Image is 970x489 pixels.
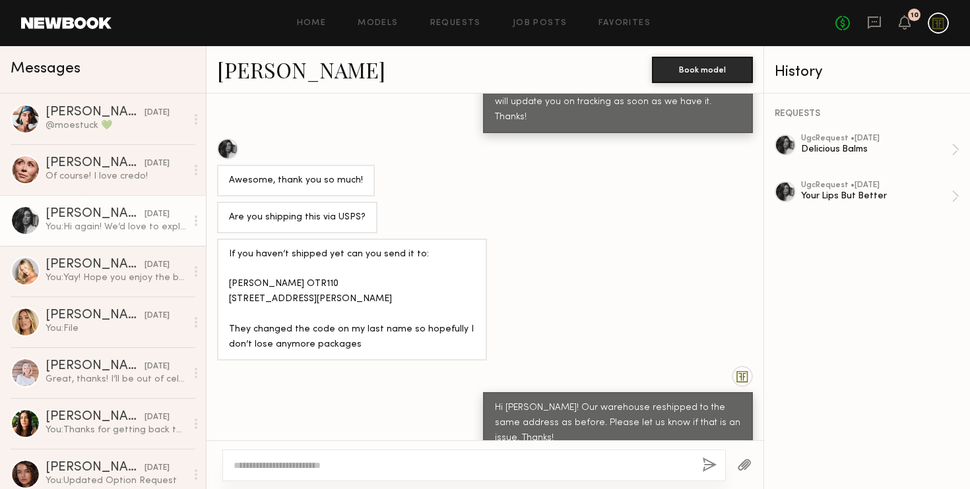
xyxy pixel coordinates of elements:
[46,411,145,424] div: [PERSON_NAME]
[46,373,186,386] div: Great, thanks! I’ll be out of cell service here and there but will check messages whenever I have...
[801,181,959,212] a: ugcRequest •[DATE]Your Lips But Better
[46,258,145,272] div: [PERSON_NAME]
[495,401,741,446] div: Hi [PERSON_NAME]! Our warehouse reshipped to the same address as before. Please let us know if th...
[358,19,398,28] a: Models
[145,158,170,170] div: [DATE]
[11,61,81,76] span: Messages
[430,19,481,28] a: Requests
[801,190,952,202] div: Your Lips But Better
[46,221,186,233] div: You: Hi again! We’d love to explore a partnership with your platform through whitelisting. If you...
[513,19,567,28] a: Job Posts
[145,411,170,424] div: [DATE]
[652,57,753,83] button: Book model
[229,247,475,353] div: If you haven’t shipped yet can you send it to: [PERSON_NAME] OTR110 [STREET_ADDRESS][PERSON_NAME]...
[46,461,145,475] div: [PERSON_NAME]
[145,360,170,373] div: [DATE]
[911,12,919,19] div: 10
[297,19,327,28] a: Home
[46,272,186,284] div: You: Yay! Hope you enjoy the balms & excited to see what you create!
[652,63,753,74] a: Book model
[801,181,952,190] div: ugc Request • [DATE]
[145,107,170,119] div: [DATE]
[775,65,959,80] div: History
[145,310,170,322] div: [DATE]
[46,360,145,373] div: [PERSON_NAME]
[801,134,959,165] a: ugcRequest •[DATE]Delicious Balms
[598,19,651,28] a: Favorites
[46,170,186,183] div: Of course! I love credo!
[229,210,366,225] div: Are you shipping this via USPS?
[46,309,145,322] div: [PERSON_NAME]
[217,55,385,84] a: [PERSON_NAME]
[145,462,170,475] div: [DATE]
[46,106,145,119] div: [PERSON_NAME]
[46,475,186,487] div: You: Updated Option Request
[145,259,170,272] div: [DATE]
[46,157,145,170] div: [PERSON_NAME]
[46,322,186,335] div: You: File
[46,208,145,221] div: [PERSON_NAME]
[46,424,186,436] div: You: Thanks for getting back to us! We'll keep you in mind for the next one! xx
[495,65,741,125] div: Hi [PERSON_NAME], Quick update, we're preparing another package that will be delivered this week ...
[145,208,170,221] div: [DATE]
[801,143,952,156] div: Delicious Balms
[229,173,363,188] div: Awesome, thank you so much!
[46,119,186,132] div: @moestuck 💚
[801,134,952,143] div: ugc Request • [DATE]
[775,109,959,119] div: REQUESTS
